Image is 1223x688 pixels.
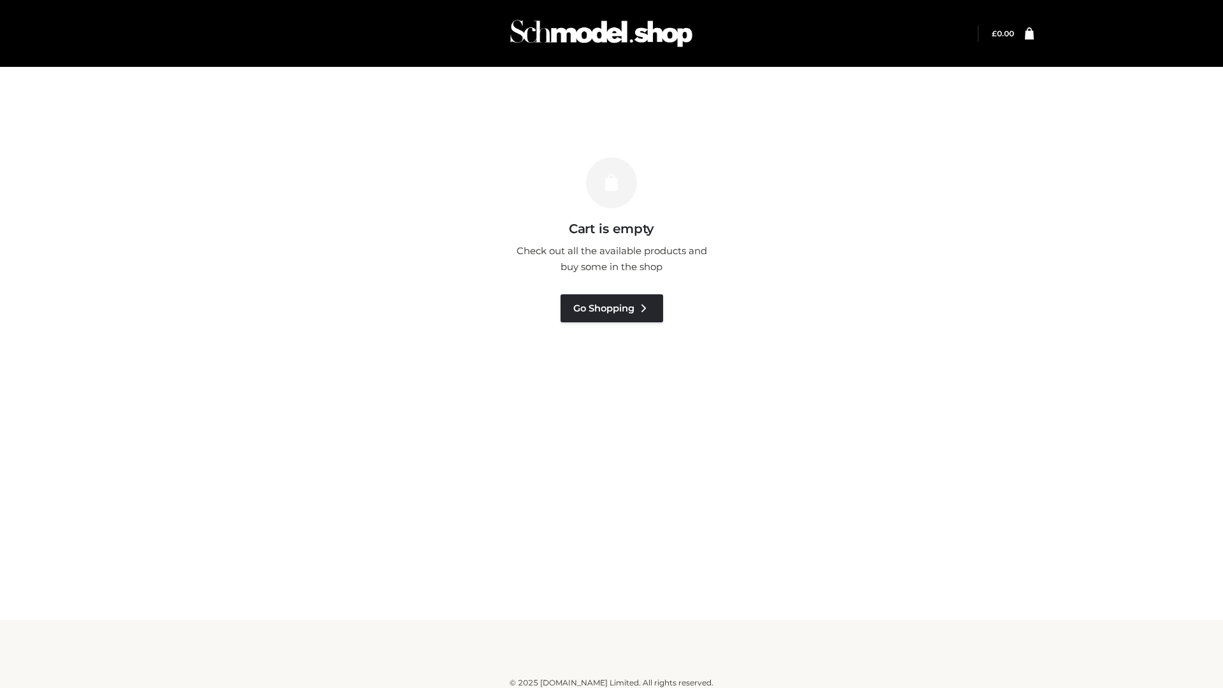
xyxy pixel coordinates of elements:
[510,243,713,275] p: Check out all the available products and buy some in the shop
[218,221,1005,236] h3: Cart is empty
[992,29,1014,38] a: £0.00
[992,29,1014,38] bdi: 0.00
[506,8,697,59] img: Schmodel Admin 964
[561,294,663,322] a: Go Shopping
[992,29,997,38] span: £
